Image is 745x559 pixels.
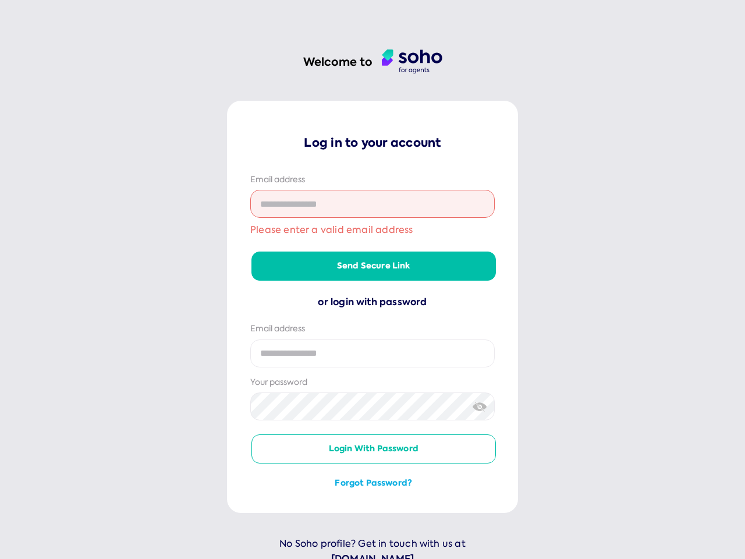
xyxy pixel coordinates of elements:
[250,135,495,151] p: Log in to your account
[250,323,495,335] div: Email address
[250,174,495,186] div: Email address
[251,252,496,281] button: Send secure link
[251,477,496,489] button: Forgot password?
[473,401,487,413] img: eye-crossed.svg
[303,54,372,70] h1: Welcome to
[250,377,495,388] div: Your password
[250,222,495,238] span: Please enter a valid email address
[382,49,442,74] img: agent logo
[250,295,495,310] div: or login with password
[251,434,496,464] button: Login with password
